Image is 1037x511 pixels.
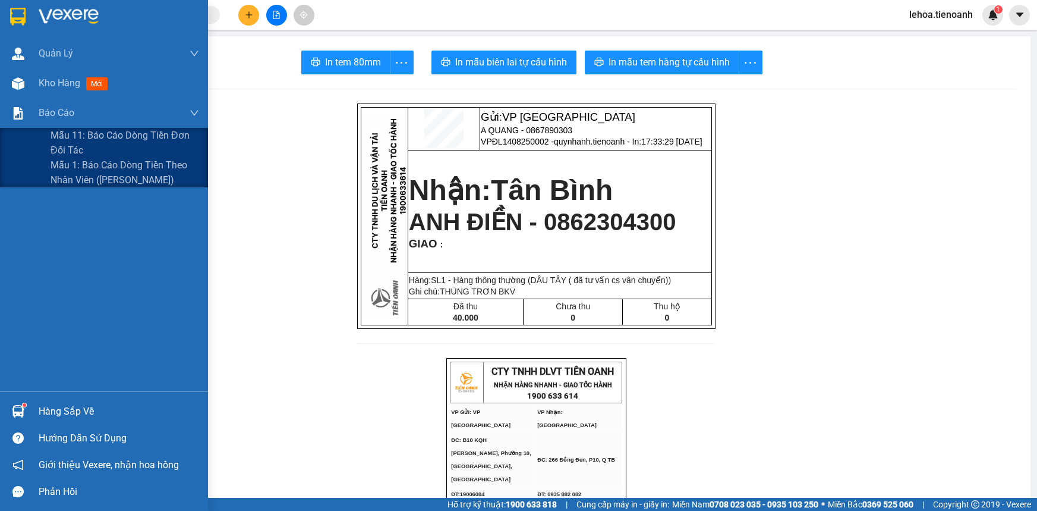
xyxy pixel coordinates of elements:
[828,498,913,511] span: Miền Bắc
[988,10,998,20] img: icon-new-feature
[51,128,199,158] span: Mẫu 11: Báo cáo dòng tiền đơn đối tác
[447,498,557,511] span: Hỗ trợ kỹ thuật:
[994,5,1003,14] sup: 1
[51,158,199,187] span: Mẫu 1: Báo cáo dòng tiền theo nhân viên ([PERSON_NAME])
[710,500,818,509] strong: 0708 023 035 - 0935 103 250
[409,287,515,296] span: Ghi chú:
[325,55,381,70] span: In tem 80mm
[409,275,671,285] span: Hàng:SL
[272,11,280,19] span: file-add
[453,302,478,311] span: Đã thu
[481,137,702,146] span: VPĐL1408250002 -
[481,111,635,123] span: Gửi:
[554,137,702,146] span: quynhanh.tienoanh - In:
[739,55,762,70] span: more
[570,313,575,322] span: 0
[441,275,671,285] span: 1 - Hàng thông thường (DÂU TÂY ( đã tư vấn cs vân chuyển))
[537,491,581,497] span: ĐT: 0935 882 082
[311,57,320,68] span: printer
[39,430,199,447] div: Hướng dẫn sử dụng
[537,457,615,463] span: ĐC: 266 Đồng Đen, P10, Q TB
[440,287,515,296] span: THÙNG TRƠN BKV
[39,105,74,120] span: Báo cáo
[12,77,24,90] img: warehouse-icon
[39,403,199,421] div: Hàng sắp về
[494,381,612,389] strong: NHẬN HÀNG NHANH - GIAO TỐC HÀNH
[900,7,982,22] span: lehoa.tienoanh
[594,57,604,68] span: printer
[862,500,913,509] strong: 0369 525 060
[1009,5,1030,26] button: caret-down
[39,483,199,501] div: Phản hồi
[451,409,510,428] span: VP Gửi: VP [GEOGRAPHIC_DATA]
[491,174,613,206] span: Tân Bình
[585,51,739,74] button: printerIn mẫu tem hàng tự cấu hình
[537,409,597,428] span: VP Nhận: [GEOGRAPHIC_DATA]
[609,55,730,70] span: In mẫu tem hàng tự cấu hình
[451,368,481,397] img: logo
[12,459,24,471] span: notification
[10,8,26,26] img: logo-vxr
[245,11,253,19] span: plus
[266,5,287,26] button: file-add
[451,437,531,482] span: ĐC: B10 KQH [PERSON_NAME], Phường 10, [GEOGRAPHIC_DATA], [GEOGRAPHIC_DATA]
[455,55,567,70] span: In mẫu biên lai tự cấu hình
[971,500,979,509] span: copyright
[654,302,680,311] span: Thu hộ
[12,432,24,444] span: question-circle
[1014,10,1025,20] span: caret-down
[301,51,390,74] button: printerIn tem 80mm
[12,107,24,120] img: solution-icon
[996,5,1000,14] span: 1
[506,500,557,509] strong: 1900 633 818
[390,55,413,70] span: more
[821,502,825,507] span: ⚪️
[441,57,450,68] span: printer
[451,491,484,497] span: ĐT:19006084
[86,77,108,90] span: mới
[390,51,414,74] button: more
[437,240,443,249] span: :
[672,498,818,511] span: Miền Nam
[300,11,308,19] span: aim
[39,77,80,89] span: Kho hàng
[409,209,676,235] span: ANH ĐIỀN - 0862304300
[576,498,669,511] span: Cung cấp máy in - giấy in:
[739,51,762,74] button: more
[431,51,576,74] button: printerIn mẫu biên lai tự cấu hình
[641,137,702,146] span: 17:33:29 [DATE]
[566,498,568,511] span: |
[190,49,199,58] span: down
[453,313,478,322] span: 40.000
[409,237,437,250] span: GIAO
[39,457,179,472] span: Giới thiệu Vexere, nhận hoa hồng
[409,174,613,206] strong: Nhận:
[491,366,614,377] span: CTY TNHH DLVT TIẾN OANH
[39,46,73,61] span: Quản Lý
[294,5,314,26] button: aim
[12,48,24,60] img: warehouse-icon
[23,403,26,407] sup: 1
[12,405,24,418] img: warehouse-icon
[481,126,572,135] span: A QUANG - 0867890303
[922,498,924,511] span: |
[238,5,259,26] button: plus
[190,108,199,118] span: down
[527,391,578,400] strong: 1900 633 614
[556,302,590,311] span: Chưa thu
[12,486,24,497] span: message
[502,111,635,123] span: VP [GEOGRAPHIC_DATA]
[665,313,670,322] span: 0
